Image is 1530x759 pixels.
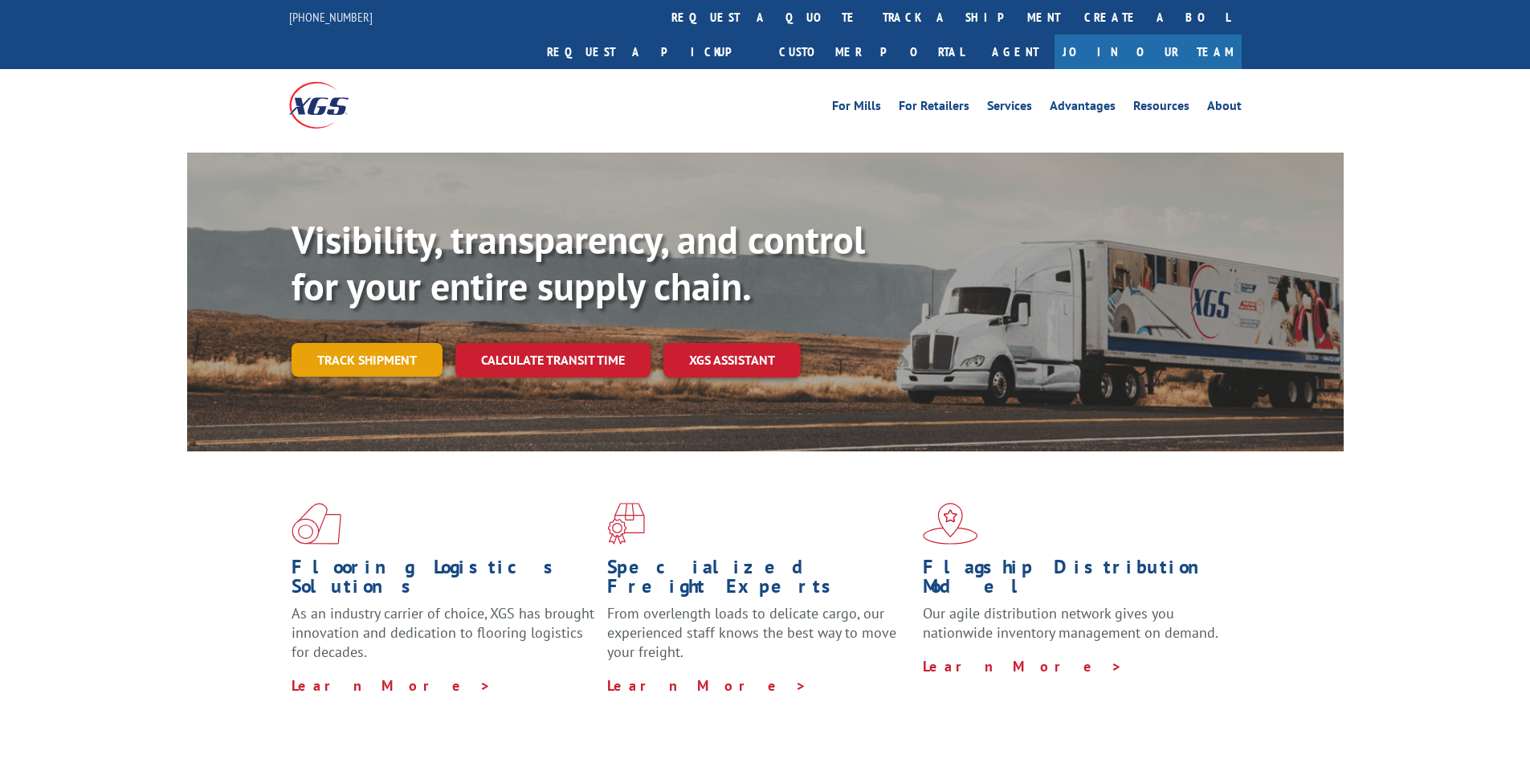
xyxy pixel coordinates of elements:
[289,9,373,25] a: [PHONE_NUMBER]
[292,343,443,377] a: Track shipment
[832,100,881,117] a: For Mills
[607,676,807,695] a: Learn More >
[1055,35,1242,69] a: Join Our Team
[923,657,1123,675] a: Learn More >
[923,604,1218,642] span: Our agile distribution network gives you nationwide inventory management on demand.
[292,604,594,661] span: As an industry carrier of choice, XGS has brought innovation and dedication to flooring logistics...
[455,343,651,377] a: Calculate transit time
[535,35,767,69] a: Request a pickup
[607,604,911,675] p: From overlength loads to delicate cargo, our experienced staff knows the best way to move your fr...
[292,214,865,311] b: Visibility, transparency, and control for your entire supply chain.
[607,557,911,604] h1: Specialized Freight Experts
[292,676,492,695] a: Learn More >
[292,503,341,545] img: xgs-icon-total-supply-chain-intelligence-red
[1133,100,1189,117] a: Resources
[987,100,1032,117] a: Services
[292,557,595,604] h1: Flooring Logistics Solutions
[923,557,1226,604] h1: Flagship Distribution Model
[923,503,978,545] img: xgs-icon-flagship-distribution-model-red
[899,100,969,117] a: For Retailers
[976,35,1055,69] a: Agent
[767,35,976,69] a: Customer Portal
[1050,100,1116,117] a: Advantages
[663,343,801,377] a: XGS ASSISTANT
[607,503,645,545] img: xgs-icon-focused-on-flooring-red
[1207,100,1242,117] a: About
